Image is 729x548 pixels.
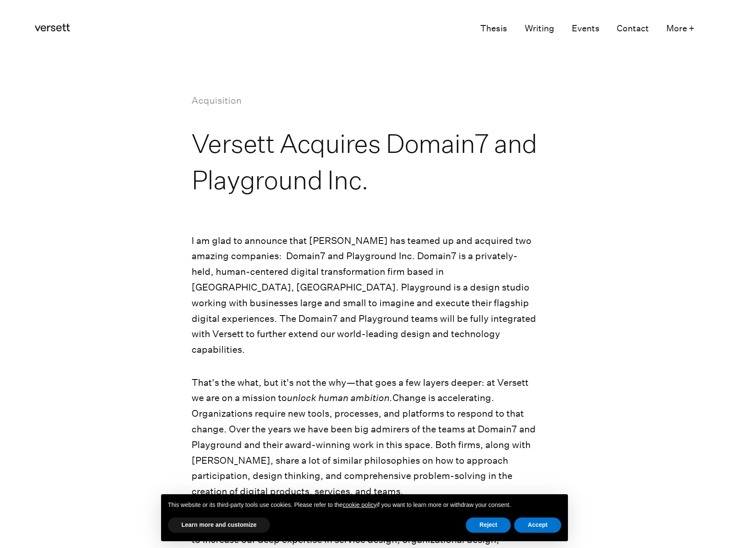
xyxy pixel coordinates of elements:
[192,93,538,108] p: Acquisition
[514,518,561,533] button: Accept
[168,518,270,533] button: Learn more and customize
[466,518,511,533] button: Reject
[161,494,568,516] div: This website or its third-party tools use cookies. Please refer to the if you want to learn more ...
[192,375,538,499] p: That's the what, but it's not the why—that goes a few layers deeper: at Versett we are on a missi...
[525,21,554,37] a: Writing
[617,21,649,37] a: Contact
[342,501,376,508] a: cookie policy
[192,125,538,198] h1: Versett Acquires Domain7 and Playground Inc.
[666,21,694,37] button: More +
[480,21,507,37] a: Thesis
[287,392,392,403] em: unlock human ambition.
[572,21,600,37] a: Events
[192,233,538,357] p: I am glad to announce that [PERSON_NAME] has teamed up and acquired two amazing companies: Domain...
